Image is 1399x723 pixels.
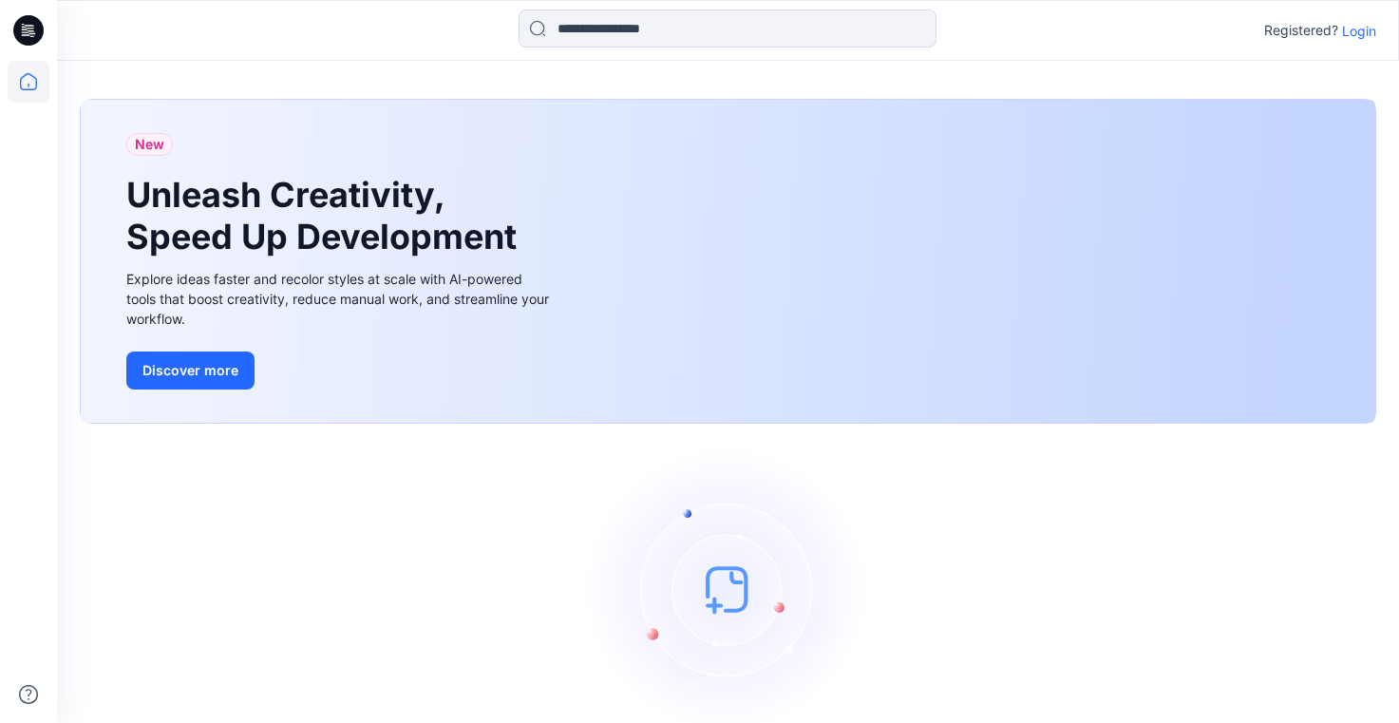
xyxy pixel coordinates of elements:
[126,352,255,390] button: Discover more
[135,133,164,156] span: New
[126,175,525,257] h1: Unleash Creativity, Speed Up Development
[1342,21,1376,41] p: Login
[126,269,554,329] div: Explore ideas faster and recolor styles at scale with AI-powered tools that boost creativity, red...
[1264,19,1338,42] p: Registered?
[126,352,554,390] a: Discover more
